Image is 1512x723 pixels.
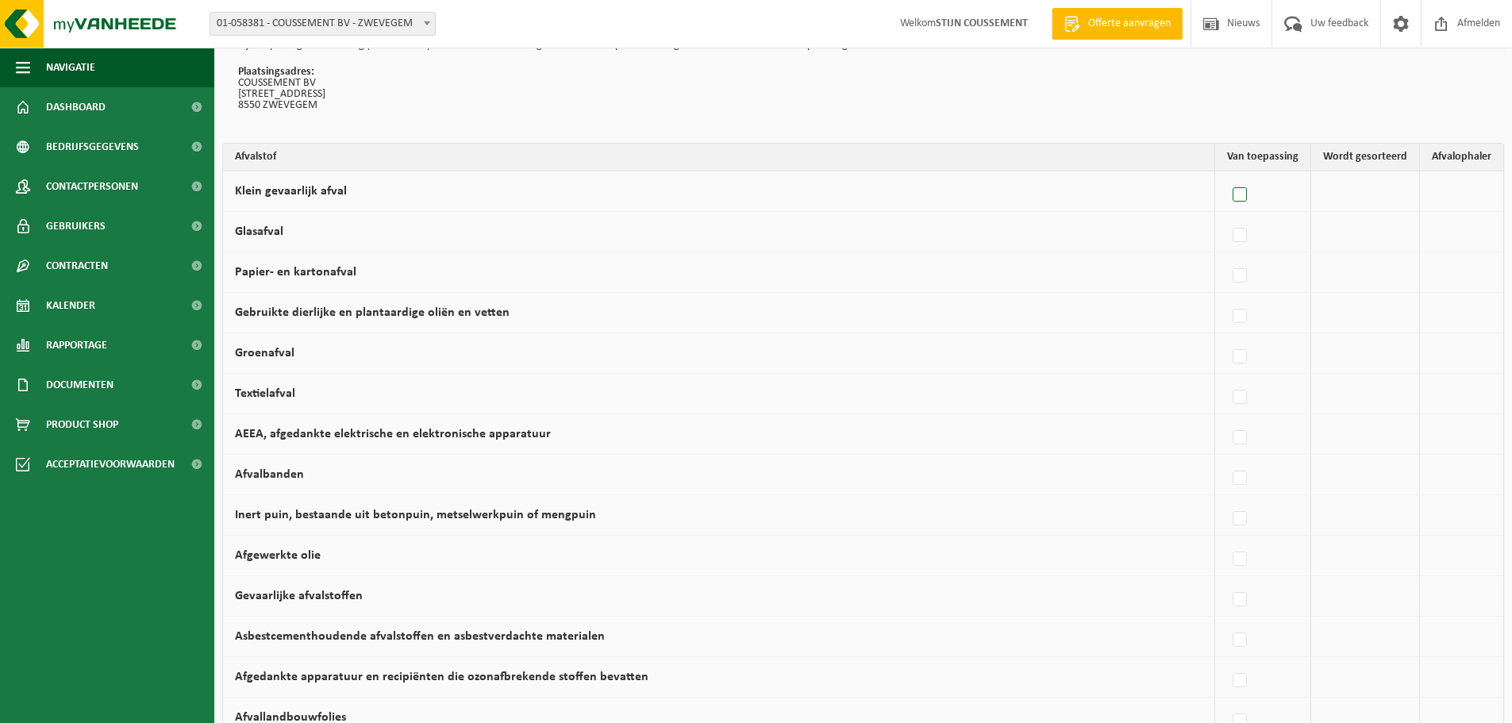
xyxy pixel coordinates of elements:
[238,67,1488,111] p: COUSSEMENT BV [STREET_ADDRESS] 8550 ZWEVEGEM
[46,444,175,484] span: Acceptatievoorwaarden
[235,509,596,521] label: Inert puin, bestaande uit betonpuin, metselwerkpuin of mengpuin
[235,185,347,198] label: Klein gevaarlijk afval
[235,468,304,481] label: Afvalbanden
[46,405,118,444] span: Product Shop
[1420,144,1503,171] th: Afvalophaler
[1215,144,1311,171] th: Van toepassing
[210,13,435,35] span: 01-058381 - COUSSEMENT BV - ZWEVEGEM
[46,325,107,365] span: Rapportage
[235,549,321,562] label: Afgewerkte olie
[1052,8,1183,40] a: Offerte aanvragen
[46,48,95,87] span: Navigatie
[46,206,106,246] span: Gebruikers
[235,306,510,319] label: Gebruikte dierlijke en plantaardige oliën en vetten
[235,590,363,602] label: Gevaarlijke afvalstoffen
[936,17,1028,29] strong: STIJN COUSSEMENT
[46,246,108,286] span: Contracten
[46,286,95,325] span: Kalender
[235,387,295,400] label: Textielafval
[46,167,138,206] span: Contactpersonen
[1311,144,1420,171] th: Wordt gesorteerd
[235,266,356,279] label: Papier- en kartonafval
[235,225,283,238] label: Glasafval
[223,144,1215,171] th: Afvalstof
[235,428,551,440] label: AEEA, afgedankte elektrische en elektronische apparatuur
[46,87,106,127] span: Dashboard
[238,66,314,78] strong: Plaatsingsadres:
[46,365,113,405] span: Documenten
[46,127,139,167] span: Bedrijfsgegevens
[210,12,436,36] span: 01-058381 - COUSSEMENT BV - ZWEVEGEM
[235,347,294,360] label: Groenafval
[235,630,605,643] label: Asbestcementhoudende afvalstoffen en asbestverdachte materialen
[235,671,648,683] label: Afgedankte apparatuur en recipiënten die ozonafbrekende stoffen bevatten
[1084,16,1175,32] span: Offerte aanvragen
